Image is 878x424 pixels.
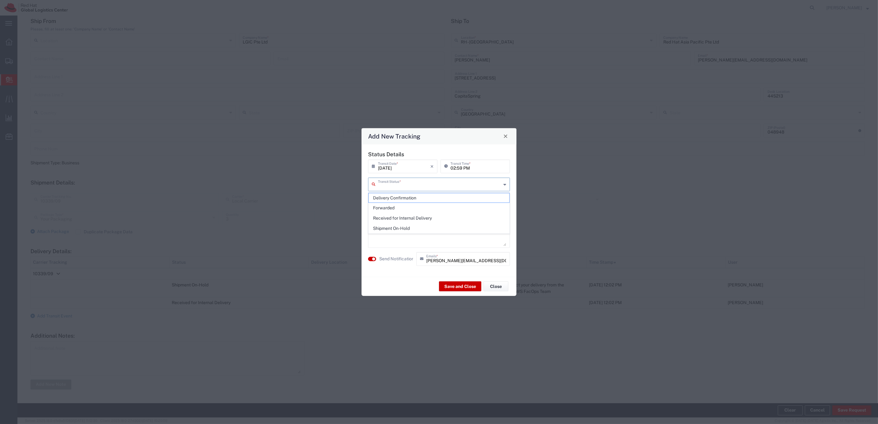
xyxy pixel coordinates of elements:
i: × [430,161,434,171]
label: Send Notification [379,256,414,262]
span: Shipment On-Hold [369,224,509,233]
span: Received for Internal Delivery [369,213,509,223]
button: Close [483,281,508,291]
h5: Status Details [368,151,510,157]
button: Save and Close [439,281,481,291]
span: Delivery Confirmation [369,193,509,203]
span: Forwarded [369,203,509,213]
button: Close [501,132,510,140]
h4: Add New Tracking [368,132,421,141]
agx-label: Send Notification [379,256,413,262]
